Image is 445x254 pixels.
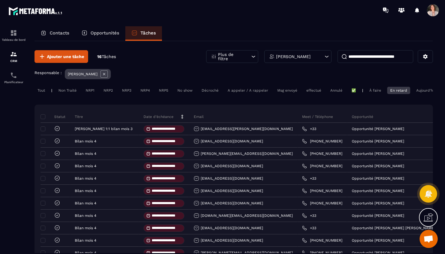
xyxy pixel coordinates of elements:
div: ✅ [348,87,359,94]
p: Responsable : [35,70,62,75]
p: Bilan mois 4 [75,189,96,193]
p: Bilan mois 4 [75,139,96,143]
div: A appeler / A rappeler [225,87,271,94]
img: scheduler [10,72,17,79]
a: Opportunités [75,26,125,41]
a: [PHONE_NUMBER] [302,164,342,168]
p: | [362,88,363,93]
p: Contacts [50,30,69,36]
a: formationformationCRM [2,46,26,67]
p: Date d’échéance [143,114,173,119]
p: 16 [97,54,116,60]
button: Ajouter une tâche [35,50,88,63]
p: Plus de filtre [218,52,245,61]
p: Opportunité [PERSON_NAME] [352,151,404,156]
p: [PERSON_NAME] [68,72,97,76]
p: Opportunité [PERSON_NAME] [352,139,404,143]
img: formation [10,29,17,37]
div: En retard [387,87,410,94]
p: Opportunité [PERSON_NAME] [352,189,404,193]
p: Opportunité [PERSON_NAME] [352,164,404,168]
div: NRP1 [83,87,97,94]
div: À faire [366,87,384,94]
p: Bilan mois 4 [75,238,96,243]
p: Opportunités [91,30,119,36]
span: Tâches [102,54,116,59]
p: Bilan mois 4 [75,226,96,230]
div: Non Traité [55,87,80,94]
img: formation [10,50,17,58]
a: [PHONE_NUMBER] [302,151,342,156]
div: Décroché [199,87,222,94]
div: Msg envoyé [274,87,300,94]
a: Tâches [125,26,162,41]
a: +33 [302,126,316,131]
p: Bilan mois 4 [75,164,96,168]
a: +33 [302,176,316,181]
div: NRP2 [101,87,116,94]
p: Meet / Téléphone [302,114,333,119]
p: Bilan mois 4 [75,213,96,218]
a: schedulerschedulerPlanificateur [2,67,26,88]
p: Opportunité [PERSON_NAME] [352,238,404,243]
p: Tableau de bord [2,38,26,41]
a: [PHONE_NUMBER] [302,188,342,193]
p: Statut [42,114,65,119]
p: Email [194,114,204,119]
p: CRM [2,59,26,63]
p: | [51,88,52,93]
a: [PHONE_NUMBER] [302,201,342,206]
div: Annulé [327,87,345,94]
p: [PERSON_NAME] [276,54,311,59]
div: effectué [303,87,324,94]
div: NRP5 [156,87,171,94]
a: Contacts [35,26,75,41]
p: Opportunité [PERSON_NAME] [352,127,404,131]
a: Ouvrir le chat [420,230,438,248]
p: Bilan mois 4 [75,176,96,181]
div: Aujourd'hui [413,87,439,94]
div: NRP3 [119,87,134,94]
a: formationformationTableau de bord [2,25,26,46]
p: Opportunité [PERSON_NAME] [352,213,404,218]
a: +33 [302,213,316,218]
p: Planificateur [2,80,26,84]
p: Tâches [140,30,156,36]
a: [PHONE_NUMBER] [302,139,342,144]
a: [PHONE_NUMBER] [302,238,342,243]
p: Titre [75,114,83,119]
span: Ajouter une tâche [47,54,84,60]
img: logo [8,5,63,16]
p: Opportunité [PERSON_NAME] [PERSON_NAME] [352,226,435,230]
p: [PERSON_NAME] 1:1 bilan mois 3 [75,127,133,131]
div: Tout [35,87,48,94]
p: Bilan mois 4 [75,151,96,156]
p: Opportunité [PERSON_NAME] [352,201,404,205]
a: +33 [302,226,316,230]
div: No show [174,87,196,94]
p: Opportunité [352,114,373,119]
div: NRP4 [137,87,153,94]
p: Opportunité [PERSON_NAME] [352,176,404,181]
p: Bilan mois 4 [75,201,96,205]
